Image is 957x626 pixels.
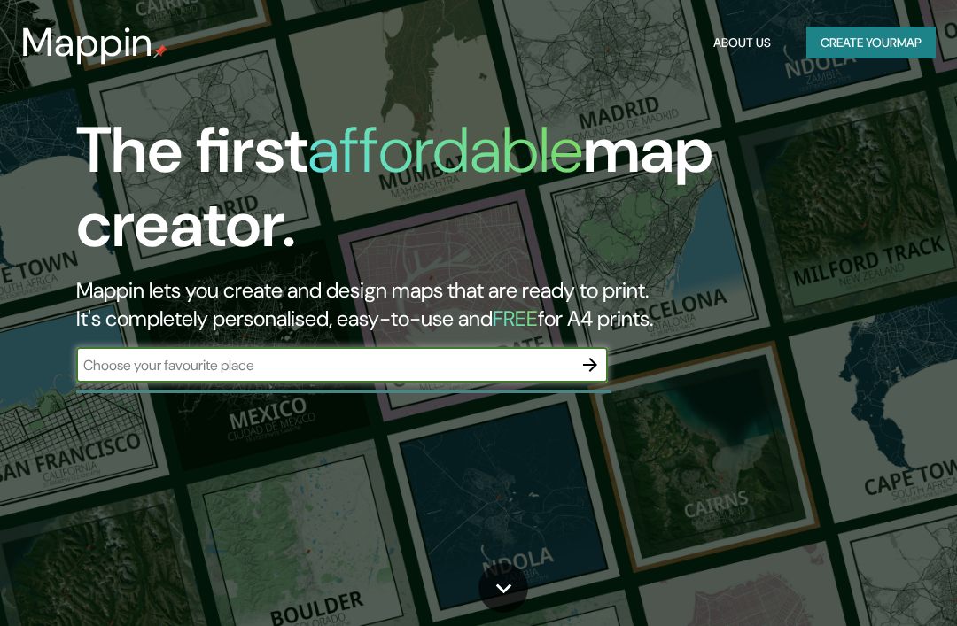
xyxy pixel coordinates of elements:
[76,355,572,375] input: Choose your favourite place
[153,44,167,58] img: mappin-pin
[307,109,583,191] h1: affordable
[76,276,842,333] h2: Mappin lets you create and design maps that are ready to print. It's completely personalised, eas...
[806,27,936,59] button: Create yourmap
[21,19,153,66] h3: Mappin
[493,305,538,332] h5: FREE
[706,27,778,59] button: About Us
[76,113,842,276] h1: The first map creator.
